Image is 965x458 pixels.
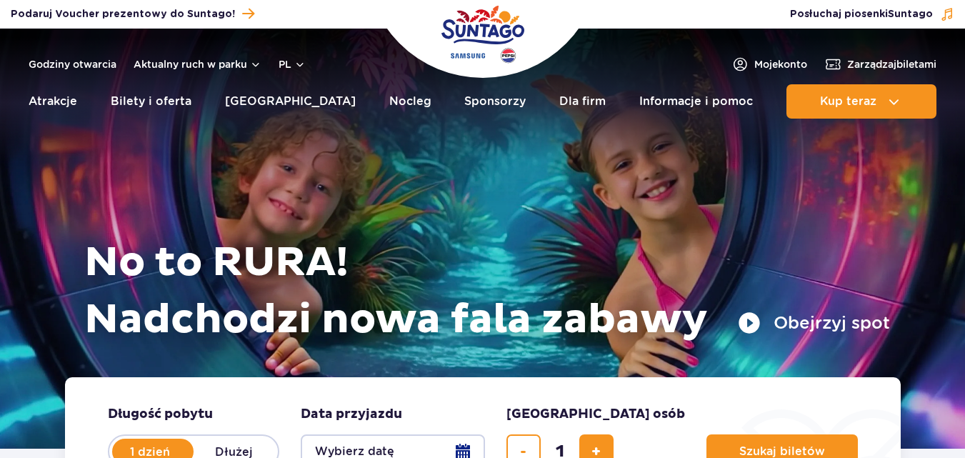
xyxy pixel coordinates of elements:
span: Długość pobytu [108,406,213,423]
a: Informacje i pomoc [639,84,753,119]
span: Zarządzaj biletami [847,57,936,71]
a: [GEOGRAPHIC_DATA] [225,84,356,119]
button: pl [279,57,306,71]
span: Posłuchaj piosenki [790,7,933,21]
a: Nocleg [389,84,431,119]
a: Sponsorzy [464,84,526,119]
span: Podaruj Voucher prezentowy do Suntago! [11,7,235,21]
span: Data przyjazdu [301,406,402,423]
span: Moje konto [754,57,807,71]
a: Godziny otwarcia [29,57,116,71]
a: Dla firm [559,84,606,119]
a: Bilety i oferta [111,84,191,119]
span: Kup teraz [820,95,876,108]
a: Atrakcje [29,84,77,119]
a: Zarządzajbiletami [824,56,936,73]
h1: No to RURA! Nadchodzi nowa fala zabawy [84,234,890,349]
span: Suntago [888,9,933,19]
a: Mojekonto [731,56,807,73]
span: Szukaj biletów [739,445,825,458]
a: Podaruj Voucher prezentowy do Suntago! [11,4,254,24]
span: [GEOGRAPHIC_DATA] osób [506,406,685,423]
button: Kup teraz [786,84,936,119]
button: Aktualny ruch w parku [134,59,261,70]
button: Obejrzyj spot [738,312,890,334]
button: Posłuchaj piosenkiSuntago [790,7,954,21]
